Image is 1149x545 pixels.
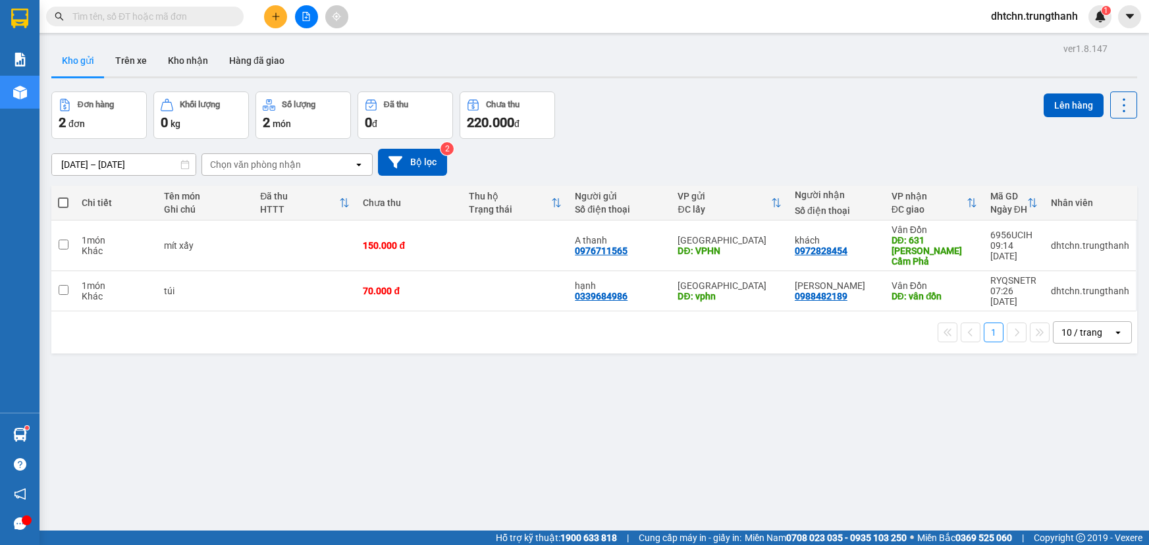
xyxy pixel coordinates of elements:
span: copyright [1076,533,1085,542]
button: Chưa thu220.000đ [460,91,555,139]
div: khách [795,235,878,246]
span: | [627,531,629,545]
div: Ghi chú [164,204,248,215]
th: Toggle SortBy [885,186,984,221]
div: Thu hộ [469,191,551,201]
div: 10 / trang [1061,326,1102,339]
div: Đơn hàng [78,100,114,109]
div: Chi tiết [82,197,151,208]
span: aim [332,12,341,21]
img: warehouse-icon [13,428,27,442]
div: Khối lượng [180,100,220,109]
div: 0976711565 [575,246,628,256]
div: [GEOGRAPHIC_DATA] [678,280,782,291]
div: RYQSNETR [990,275,1038,286]
div: 0339684986 [575,291,628,301]
svg: open [354,159,364,170]
div: 09:14 [DATE] [990,240,1038,261]
th: Toggle SortBy [254,186,356,221]
div: hạnh [575,280,664,291]
div: Nhân viên [1051,197,1129,208]
div: Người nhận [795,190,878,200]
sup: 1 [25,426,29,430]
div: Số điện thoại [795,205,878,216]
strong: 1900 633 818 [560,532,617,543]
button: Lên hàng [1044,93,1104,117]
div: Khác [82,246,151,256]
button: Kho gửi [51,45,105,76]
span: | [1022,531,1024,545]
input: Tìm tên, số ĐT hoặc mã đơn [72,9,228,24]
button: plus [264,5,287,28]
th: Toggle SortBy [984,186,1044,221]
div: dhtchn.trungthanh [1051,240,1129,251]
th: Toggle SortBy [671,186,788,221]
div: A thanh [575,235,664,246]
span: 2 [59,115,66,130]
div: 0972828454 [795,246,847,256]
div: Tên món [164,191,248,201]
span: 0 [161,115,168,130]
div: Chọn văn phòng nhận [210,158,301,171]
button: file-add [295,5,318,28]
div: 0988482189 [795,291,847,301]
div: DĐ: 631 Lê thanh nghị Cẩm Phả [892,235,977,267]
button: Trên xe [105,45,157,76]
span: đ [372,118,377,129]
div: ngọc anh [795,280,878,291]
span: Miền Bắc [917,531,1012,545]
th: Toggle SortBy [462,186,568,221]
button: Đã thu0đ [358,91,453,139]
span: Hỗ trợ kỹ thuật: [496,531,617,545]
div: Số lượng [282,100,315,109]
span: dhtchn.trungthanh [980,8,1088,24]
span: 220.000 [467,115,514,130]
div: túi [164,286,248,296]
div: Số điện thoại [575,204,664,215]
span: Miền Nam [745,531,907,545]
img: icon-new-feature [1094,11,1106,22]
div: Đã thu [260,191,339,201]
button: Số lượng2món [255,91,351,139]
sup: 1 [1102,6,1111,15]
span: caret-down [1124,11,1136,22]
div: Mã GD [990,191,1027,201]
div: DĐ: vân đồn [892,291,977,301]
span: question-circle [14,458,26,471]
span: 2 [263,115,270,130]
div: DĐ: vphn [678,291,782,301]
span: món [273,118,291,129]
button: Bộ lọc [378,149,447,176]
span: notification [14,488,26,500]
img: logo-vxr [11,9,28,28]
button: aim [325,5,348,28]
div: DĐ: VPHN [678,246,782,256]
strong: 0369 525 060 [955,532,1012,543]
div: VP nhận [892,191,967,201]
button: Kho nhận [157,45,219,76]
div: Vân Đồn [892,224,977,235]
strong: 0708 023 035 - 0935 103 250 [786,532,907,543]
div: mít xấy [164,240,248,251]
div: Người gửi [575,191,664,201]
div: 70.000 đ [363,286,456,296]
span: kg [171,118,180,129]
div: VP gửi [678,191,771,201]
button: Đơn hàng2đơn [51,91,147,139]
span: message [14,517,26,530]
div: HTTT [260,204,339,215]
div: 6956UCIH [990,230,1038,240]
div: 1 món [82,280,151,291]
div: Ngày ĐH [990,204,1027,215]
img: warehouse-icon [13,86,27,99]
div: dhtchn.trungthanh [1051,286,1129,296]
span: search [55,12,64,21]
div: 1 món [82,235,151,246]
div: 150.000 đ [363,240,456,251]
div: Đã thu [384,100,408,109]
button: caret-down [1118,5,1141,28]
div: Chưa thu [486,100,520,109]
div: ver 1.8.147 [1063,41,1108,56]
span: đơn [68,118,85,129]
button: Khối lượng0kg [153,91,249,139]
